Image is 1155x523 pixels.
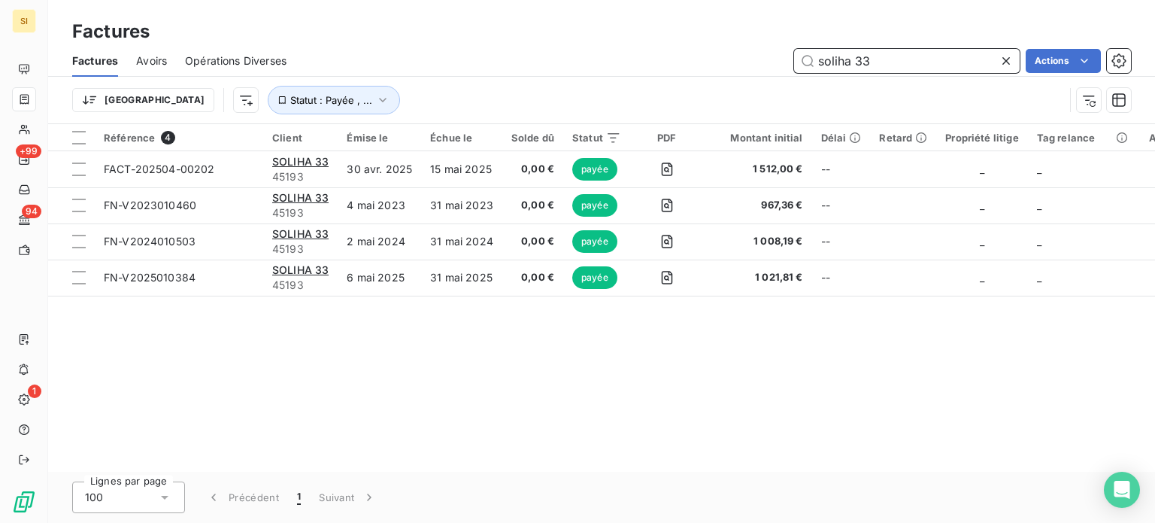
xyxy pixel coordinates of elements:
[879,132,927,144] div: Retard
[290,94,372,106] span: Statut : Payée , ...
[12,490,36,514] img: Logo LeanPay
[272,227,329,240] span: SOLIHA 33
[338,223,421,260] td: 2 mai 2024
[104,271,196,284] span: FN-V2025010384
[430,132,493,144] div: Échue le
[572,266,617,289] span: payée
[272,169,329,184] span: 45193
[511,132,554,144] div: Solde dû
[421,151,502,187] td: 15 mai 2025
[980,199,984,211] span: _
[272,242,329,257] span: 45193
[712,132,802,144] div: Montant initial
[272,205,329,220] span: 45193
[511,198,554,213] span: 0,00 €
[1026,49,1101,73] button: Actions
[272,155,329,168] span: SOLIHA 33
[712,198,802,213] span: 967,36 €
[421,187,502,223] td: 31 mai 2023
[511,162,554,177] span: 0,00 €
[511,270,554,285] span: 0,00 €
[338,260,421,296] td: 6 mai 2025
[712,270,802,285] span: 1 021,81 €
[136,53,167,68] span: Avoirs
[268,86,400,114] button: Statut : Payée , ...
[338,187,421,223] td: 4 mai 2023
[16,144,41,158] span: +99
[185,53,286,68] span: Opérations Diverses
[272,191,329,204] span: SOLIHA 33
[572,132,621,144] div: Statut
[272,263,329,276] span: SOLIHA 33
[297,490,301,505] span: 1
[272,278,329,293] span: 45193
[1037,235,1041,248] span: _
[1037,132,1132,144] div: Tag relance
[28,385,41,398] span: 1
[310,482,386,513] button: Suivant
[572,158,617,181] span: payée
[1037,199,1041,211] span: _
[85,490,103,505] span: 100
[104,235,196,248] span: FN-V2024010503
[197,482,288,513] button: Précédent
[12,9,36,33] div: SI
[572,230,617,253] span: payée
[712,162,802,177] span: 1 512,00 €
[812,187,871,223] td: --
[980,235,984,248] span: _
[1037,271,1041,284] span: _
[812,151,871,187] td: --
[272,132,329,144] div: Client
[161,131,174,144] span: 4
[639,132,694,144] div: PDF
[812,260,871,296] td: --
[1037,163,1041,175] span: _
[511,234,554,249] span: 0,00 €
[421,260,502,296] td: 31 mai 2025
[288,482,310,513] button: 1
[104,132,155,144] span: Référence
[980,271,984,284] span: _
[72,88,214,112] button: [GEOGRAPHIC_DATA]
[812,223,871,260] td: --
[1104,472,1140,508] div: Open Intercom Messenger
[72,18,150,45] h3: Factures
[347,132,412,144] div: Émise le
[980,163,984,175] span: _
[572,194,617,217] span: payée
[945,132,1018,144] div: Propriété litige
[712,234,802,249] span: 1 008,19 €
[338,151,421,187] td: 30 avr. 2025
[72,53,118,68] span: Factures
[421,223,502,260] td: 31 mai 2024
[104,199,196,211] span: FN-V2023010460
[821,132,862,144] div: Délai
[794,49,1020,73] input: Rechercher
[22,205,41,218] span: 94
[104,163,215,175] span: FACT-202504-00202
